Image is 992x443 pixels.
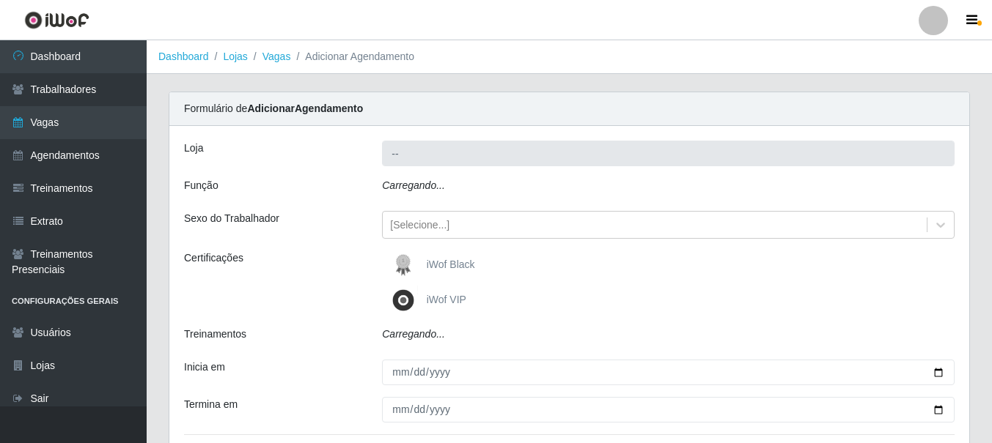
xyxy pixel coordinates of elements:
[184,141,203,156] label: Loja
[382,328,445,340] i: Carregando...
[24,11,89,29] img: CoreUI Logo
[382,397,955,422] input: 00/00/0000
[382,360,955,385] input: 00/00/0000
[184,211,279,226] label: Sexo do Trabalhador
[147,40,992,74] nav: breadcrumb
[184,397,238,412] label: Termina em
[184,360,225,375] label: Inicia em
[223,51,247,62] a: Lojas
[290,49,414,64] li: Adicionar Agendamento
[427,258,475,270] span: iWof Black
[184,178,218,193] label: Função
[184,327,246,342] label: Treinamentos
[262,51,291,62] a: Vagas
[390,217,449,233] div: [Selecione...]
[169,92,969,126] div: Formulário de
[247,103,363,114] strong: Adicionar Agendamento
[184,250,243,266] label: Certificações
[427,294,466,305] span: iWof VIP
[382,179,445,191] i: Carregando...
[389,286,424,315] img: iWof VIP
[389,250,424,280] img: iWof Black
[158,51,209,62] a: Dashboard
